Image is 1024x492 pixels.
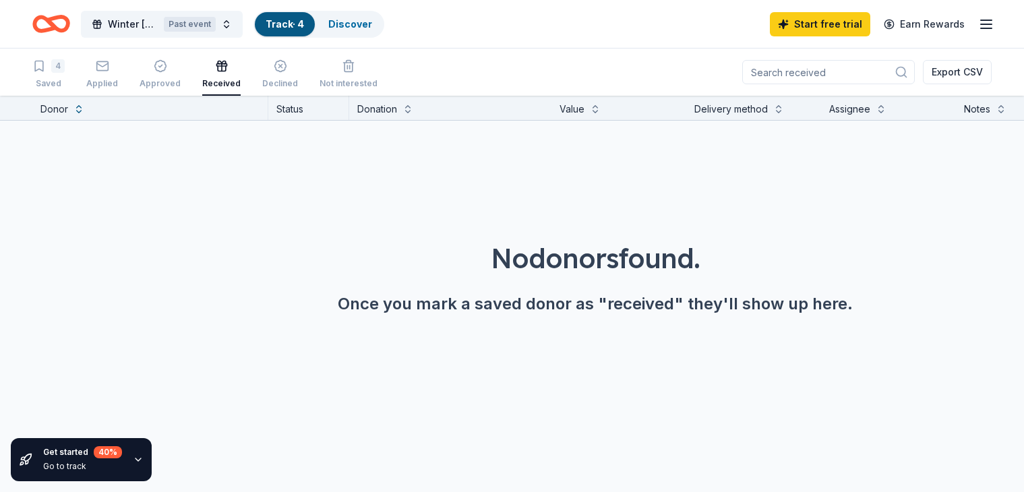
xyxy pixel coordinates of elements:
div: 40 % [94,446,122,458]
div: Donor [40,101,68,117]
div: Applied [86,78,118,89]
div: Get started [43,446,122,458]
a: Track· 4 [266,18,304,30]
div: Value [560,101,584,117]
div: Assignee [829,101,870,117]
div: Notes [964,101,990,117]
span: Winter [DATE] [108,16,158,32]
div: Status [268,96,349,120]
button: Applied [86,54,118,96]
a: Earn Rewards [876,12,973,36]
div: Approved [140,78,181,89]
div: Delivery method [694,101,768,117]
div: Not interested [320,78,378,89]
a: Start free trial [770,12,870,36]
input: Search received [742,60,915,84]
button: Received [202,54,241,96]
a: Discover [328,18,372,30]
button: Export CSV [923,60,992,84]
div: Past event [164,17,216,32]
div: Declined [262,78,298,89]
div: 4 [51,59,65,73]
div: Donation [357,101,397,117]
div: Saved [32,78,65,89]
button: Not interested [320,54,378,96]
button: Track· 4Discover [253,11,384,38]
button: Approved [140,54,181,96]
div: Received [202,78,241,89]
button: 4Saved [32,54,65,96]
button: Winter [DATE]Past event [81,11,243,38]
a: Home [32,8,70,40]
div: Go to track [43,461,122,472]
button: Declined [262,54,298,96]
